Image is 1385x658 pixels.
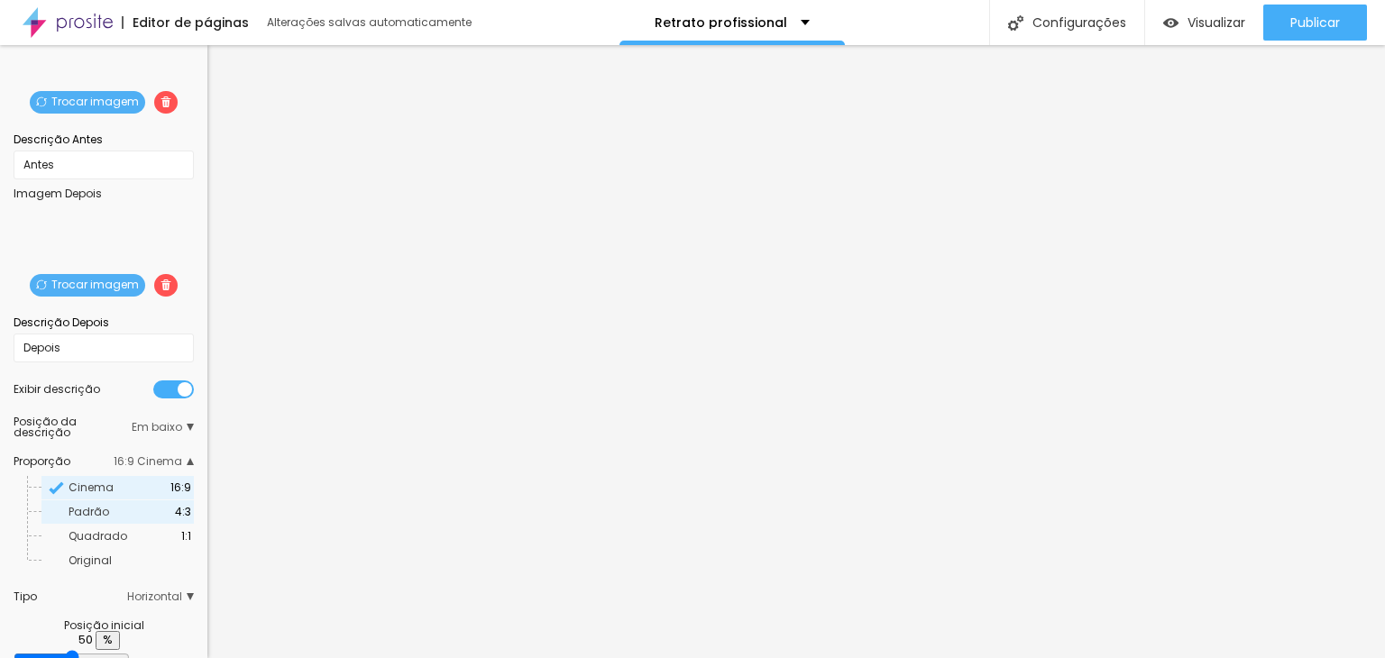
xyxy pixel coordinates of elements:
span: Visualizar [1188,15,1245,30]
span: Publicar [1290,15,1340,30]
span: Horizontal [127,591,194,602]
span: Trocar imagem [30,274,145,297]
img: Icone [161,279,171,290]
div: Imagem Depois [14,188,194,199]
iframe: Editor [207,45,1385,658]
span: Original [69,553,112,568]
span: Trocar imagem [30,91,145,114]
span: 16:9 Cinema [114,456,194,467]
span: 4:3 [175,507,191,517]
span: 16:9 [170,482,191,493]
span: Padrão [69,504,109,519]
img: Icone [1008,15,1023,31]
div: Posição inicial [64,620,144,631]
span: Em baixo [132,416,194,438]
span: Quadrado [69,528,127,544]
p: Retrato profissional [655,16,787,29]
div: Proporção [14,456,114,467]
img: view-1.svg [1163,15,1179,31]
div: Exibir descrição [14,384,153,395]
img: Icone [161,96,171,107]
button: % [96,631,120,650]
div: Descrição Depois [14,315,194,331]
span: Cinema [69,480,114,495]
div: Tipo [14,591,127,602]
div: Alterações salvas automaticamente [267,17,474,28]
div: Editor de páginas [122,16,249,29]
span: 1:1 [181,531,191,542]
img: Icone [36,279,47,290]
button: Publicar [1263,5,1367,41]
div: Descrição Antes [14,132,194,148]
div: Posição da descrição [14,416,132,438]
img: Icone [36,96,47,107]
button: Visualizar [1145,5,1263,41]
img: Icone [49,480,64,496]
